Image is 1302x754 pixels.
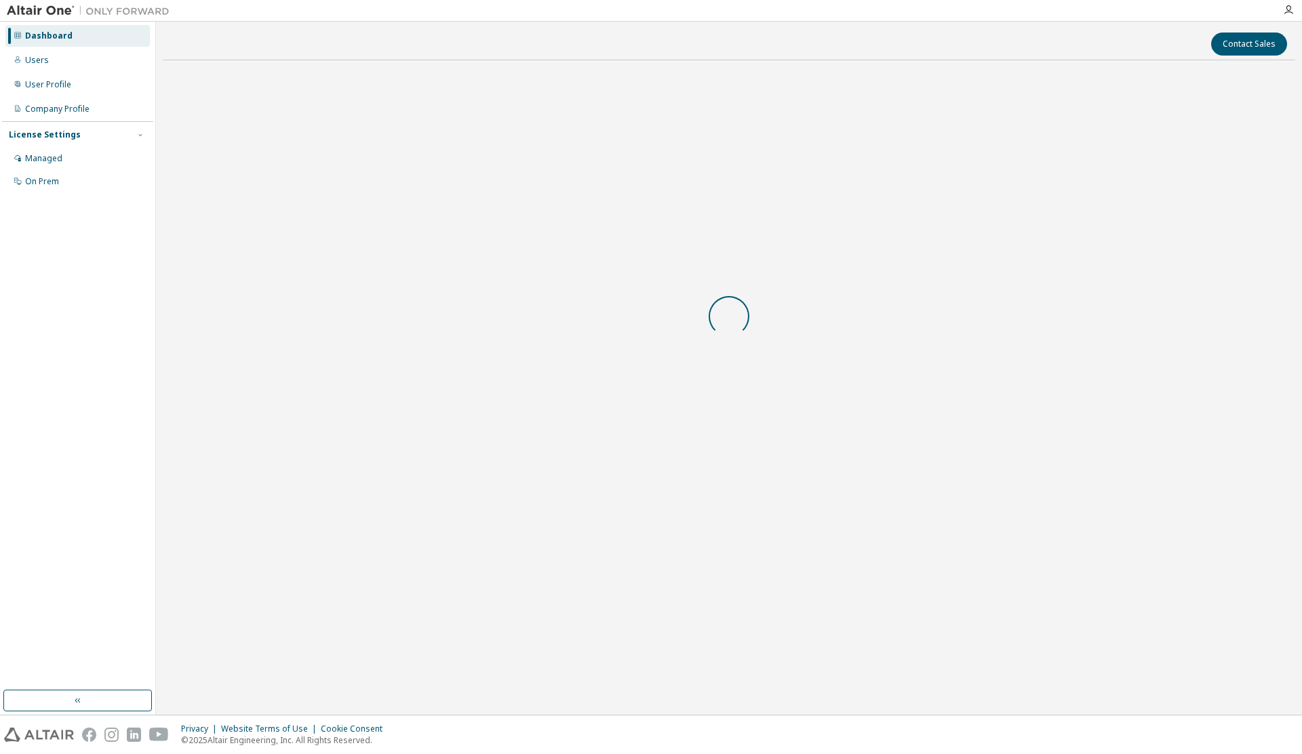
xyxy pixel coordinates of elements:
div: Dashboard [25,30,73,41]
p: © 2025 Altair Engineering, Inc. All Rights Reserved. [181,734,391,746]
img: linkedin.svg [127,728,141,742]
div: User Profile [25,79,71,90]
div: On Prem [25,176,59,187]
div: License Settings [9,129,81,140]
img: Altair One [7,4,176,18]
div: Website Terms of Use [221,724,321,734]
div: Cookie Consent [321,724,391,734]
img: facebook.svg [82,728,96,742]
div: Managed [25,153,62,164]
button: Contact Sales [1211,33,1287,56]
img: youtube.svg [149,728,169,742]
img: instagram.svg [104,728,119,742]
img: altair_logo.svg [4,728,74,742]
div: Privacy [181,724,221,734]
div: Users [25,55,49,66]
div: Company Profile [25,104,90,114]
